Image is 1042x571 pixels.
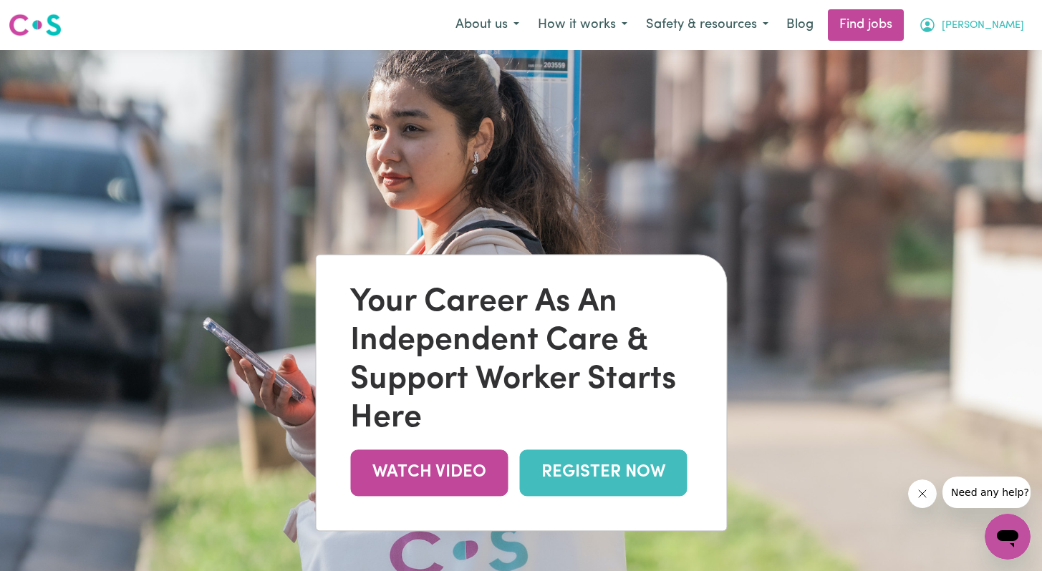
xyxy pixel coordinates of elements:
div: Your Career As An Independent Care & Support Worker Starts Here [350,283,692,438]
a: Careseekers logo [9,9,62,42]
iframe: Button to launch messaging window [985,514,1031,560]
a: REGISTER NOW [519,449,687,496]
button: About us [446,10,529,40]
span: [PERSON_NAME] [942,18,1024,34]
a: WATCH VIDEO [350,449,508,496]
a: Find jobs [828,9,904,41]
button: Safety & resources [637,10,778,40]
a: Blog [778,9,822,41]
iframe: Close message [908,479,937,508]
iframe: Message from company [942,477,1031,508]
img: Careseekers logo [9,12,62,38]
button: How it works [529,10,637,40]
button: My Account [910,10,1033,40]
